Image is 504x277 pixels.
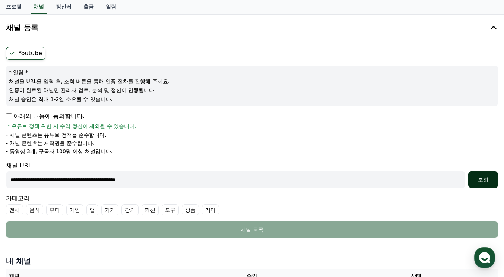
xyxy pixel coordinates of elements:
label: 상품 [182,204,199,215]
a: 설정 [96,215,143,234]
label: 음식 [26,204,43,215]
div: 채널 등록 [21,226,483,233]
p: 아래의 내용에 동의합니다. [6,112,85,121]
span: 대화 [68,227,77,233]
label: 기기 [101,204,118,215]
label: 기타 [202,204,219,215]
label: 도구 [162,204,179,215]
label: 뷰티 [46,204,63,215]
p: - 동영상 3개, 구독자 100명 이상 채널입니다. [6,148,112,155]
span: 설정 [115,226,124,232]
button: 조회 [468,171,498,188]
div: 채널 URL [6,161,498,188]
label: 강의 [121,204,139,215]
div: 카테고리 [6,194,498,215]
button: 채널 등록 [6,221,498,238]
p: - 채널 콘텐츠는 저작권을 준수합니다. [6,139,94,147]
span: * 유튜브 정책 위반 시 수익 정산이 제외될 수 있습니다. [7,122,136,130]
p: 인증이 완료된 채널만 관리자 검토, 분석 및 정산이 진행됩니다. [9,86,495,94]
p: 채널을 URL을 입력 후, 조회 버튼을 통해 인증 절차를 진행해 주세요. [9,78,495,85]
button: 채널 등록 [3,17,501,38]
label: 앱 [86,204,98,215]
label: 전체 [6,204,23,215]
a: 대화 [49,215,96,234]
p: - 채널 콘텐츠는 유튜브 정책을 준수합니다. [6,131,107,139]
span: 홈 [23,226,28,232]
h4: 내 채널 [6,256,498,266]
a: 홈 [2,215,49,234]
label: 게임 [66,204,83,215]
p: 채널 승인은 최대 1-2일 소요될 수 있습니다. [9,95,495,103]
h4: 채널 등록 [6,23,38,32]
div: 조회 [471,176,495,183]
label: Youtube [6,47,45,60]
label: 패션 [142,204,159,215]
